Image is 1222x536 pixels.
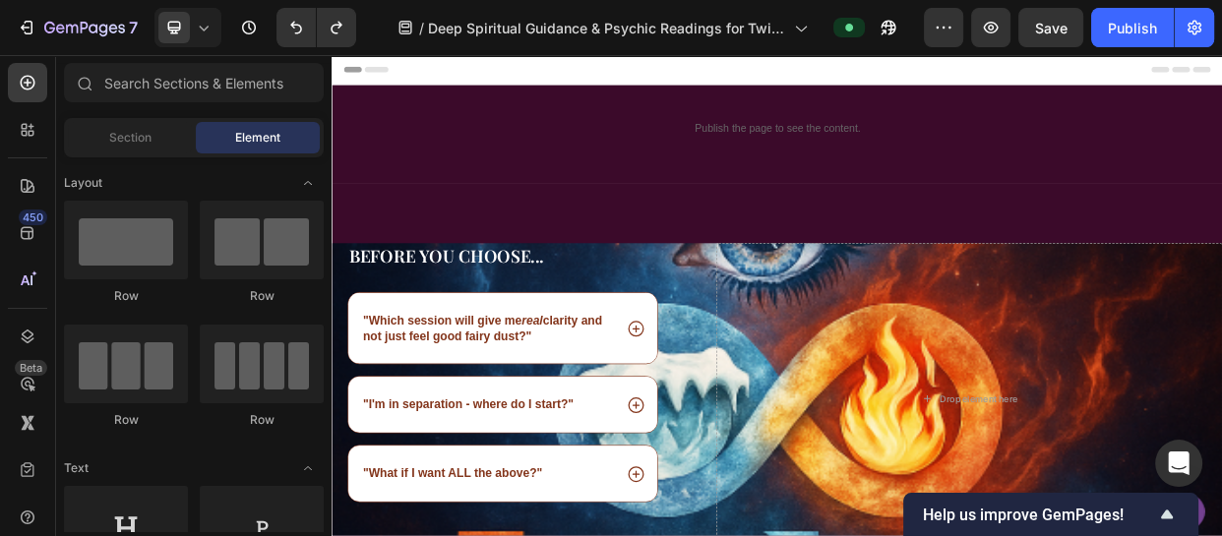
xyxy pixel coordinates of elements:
button: Save [1018,8,1083,47]
span: Toggle open [292,452,324,484]
button: Show survey - Help us improve GemPages! [923,503,1179,526]
button: Publish [1091,8,1174,47]
div: Row [200,287,324,305]
p: 7 [129,16,138,39]
button: 7 [8,8,147,47]
div: Row [64,287,188,305]
div: Open Intercom Messenger [1155,440,1202,487]
span: / [419,18,424,38]
span: Layout [64,174,102,192]
div: 450 [19,209,47,225]
div: Undo/Redo [276,8,356,47]
div: Row [200,411,324,429]
span: Deep Spiritual Guidance & Psychic Readings for Twin Flames, Soulmates, & Those In a Karmic Bond [428,18,786,38]
div: Row [64,411,188,429]
iframe: Design area [332,55,1222,536]
div: Publish [1108,18,1157,38]
div: Beta [15,360,47,376]
div: Drop element here [805,448,909,464]
input: Search Sections & Elements [64,63,324,102]
span: Section [109,129,152,147]
span: Text [64,459,89,477]
span: Help us improve GemPages! [923,506,1155,524]
span: Toggle open [292,167,324,199]
span: Element [235,129,280,147]
span: Save [1035,20,1068,36]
